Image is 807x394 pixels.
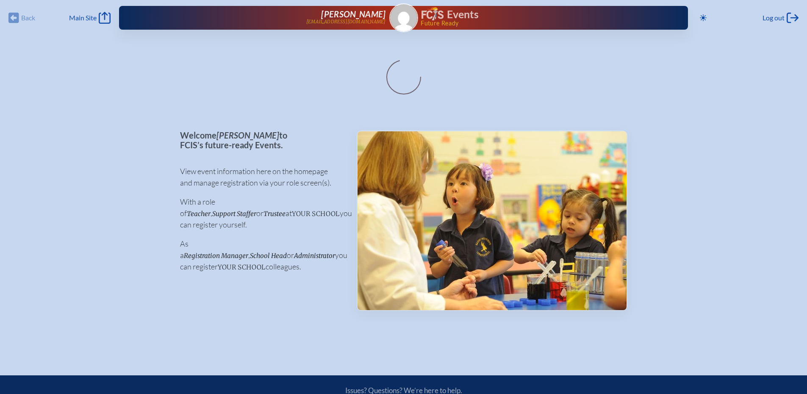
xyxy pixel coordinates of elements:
[306,19,386,25] p: [EMAIL_ADDRESS][DOMAIN_NAME]
[180,130,343,150] p: Welcome to FCIS’s future-ready Events.
[216,130,279,140] span: [PERSON_NAME]
[180,196,343,230] p: With a role of , or at you can register yourself.
[389,3,418,32] a: Gravatar
[184,252,248,260] span: Registration Manager
[180,238,343,272] p: As a , or you can register colleagues.
[69,12,111,24] a: Main Site
[263,210,286,218] span: Trustee
[180,166,343,189] p: View event information here on the homepage and manage registration via your role screen(s).
[321,9,385,19] span: [PERSON_NAME]
[212,210,256,218] span: Support Staffer
[294,252,335,260] span: Administrator
[358,131,627,310] img: Events
[763,14,785,22] span: Log out
[146,9,386,26] a: [PERSON_NAME][EMAIL_ADDRESS][DOMAIN_NAME]
[292,210,340,218] span: your school
[218,263,266,271] span: your school
[390,4,417,31] img: Gravatar
[250,252,287,260] span: School Head
[421,20,661,26] span: Future Ready
[422,7,661,26] div: FCIS Events — Future ready
[69,14,97,22] span: Main Site
[187,210,211,218] span: Teacher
